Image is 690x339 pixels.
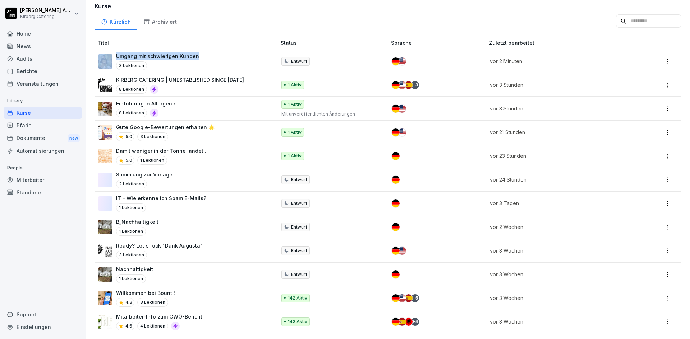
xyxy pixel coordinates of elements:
[98,267,112,282] img: u3v3eqhkuuud6np3p74ep1u4.png
[116,203,146,212] p: 1 Lektionen
[4,174,82,186] div: Mitarbeiter
[291,224,307,230] p: Entwurf
[490,152,624,160] p: vor 23 Stunden
[137,322,168,330] p: 4 Lektionen
[95,12,137,30] a: Kürzlich
[4,308,82,321] div: Support
[392,57,400,65] img: de.svg
[392,223,400,231] img: de.svg
[116,147,208,155] p: Damit weniger in der Tonne landet...
[392,318,400,326] img: de.svg
[411,294,419,302] div: + 5
[405,294,413,302] img: es.svg
[281,111,379,117] p: Mit unveröffentlichten Änderungen
[98,78,112,92] img: i46egdugay6yxji09ovw546p.png
[98,102,112,116] img: dxikevl05c274fqjcx4fmktu.png
[4,77,82,90] a: Veranstaltungen
[116,123,215,131] p: Gute Google-Bewertungen erhalten 🌟
[125,157,132,164] p: 5.0
[116,242,203,249] p: Ready? Let´s rock "Dank Augusta"
[68,134,80,142] div: New
[392,81,400,89] img: de.svg
[490,270,624,278] p: vor 3 Wochen
[98,244,112,258] img: gkdm3ptpht20x3z55lxtzsov.png
[4,27,82,40] a: Home
[490,294,624,302] p: vor 3 Wochen
[116,313,202,320] p: Mitarbeiter-Info zum GWÖ-Bericht
[291,58,307,65] p: Entwurf
[4,132,82,145] div: Dokumente
[4,52,82,65] a: Audits
[405,318,413,326] img: al.svg
[392,128,400,136] img: de.svg
[4,107,82,119] div: Kurse
[4,40,82,52] a: News
[116,52,199,60] p: Umgang mit schwierigen Kunden
[137,156,167,165] p: 1 Lektionen
[288,82,302,88] p: 1 Aktiv
[490,57,624,65] p: vor 2 Minuten
[116,180,147,188] p: 2 Lektionen
[281,39,388,47] p: Status
[98,291,112,305] img: xh3bnih80d1pxcetv9zsuevg.png
[291,271,307,278] p: Entwurf
[398,294,406,302] img: us.svg
[95,2,681,10] h3: Kurse
[125,323,132,329] p: 4.6
[137,12,183,30] div: Archiviert
[392,176,400,184] img: de.svg
[392,152,400,160] img: de.svg
[116,109,147,117] p: 8 Lektionen
[98,125,112,140] img: iwscqm9zjbdjlq9atufjsuwv.png
[4,162,82,174] p: People
[116,85,147,94] p: 8 Lektionen
[398,81,406,89] img: us.svg
[20,14,73,19] p: Kirberg Catering
[125,299,132,306] p: 4.3
[288,319,307,325] p: 142 Aktiv
[288,153,302,159] p: 1 Aktiv
[116,194,206,202] p: IT - Wie erkenne ich Spam E-Mails?
[116,218,158,226] p: B_Nachhaltigkeit
[4,119,82,132] a: Pfade
[490,247,624,254] p: vor 3 Wochen
[291,176,307,183] p: Entwurf
[411,318,419,326] div: + 4
[116,274,146,283] p: 1 Lektionen
[490,199,624,207] p: vor 3 Tagen
[4,132,82,145] a: DokumenteNew
[288,295,307,301] p: 142 Aktiv
[4,65,82,77] a: Berichte
[4,186,82,199] a: Standorte
[392,105,400,113] img: de.svg
[392,270,400,278] img: de.svg
[392,199,400,207] img: de.svg
[4,145,82,157] a: Automatisierungen
[116,171,172,178] p: Sammlung zur Vorlage
[490,223,624,231] p: vor 2 Wochen
[398,318,406,326] img: es.svg
[4,95,82,107] p: Library
[137,298,168,307] p: 3 Lektionen
[392,247,400,255] img: de.svg
[490,128,624,136] p: vor 21 Stunden
[291,200,307,207] p: Entwurf
[405,81,413,89] img: es.svg
[116,227,146,236] p: 1 Lektionen
[98,220,112,234] img: u3v3eqhkuuud6np3p74ep1u4.png
[98,54,112,69] img: ibmq16c03v2u1873hyb2ubud.png
[490,176,624,183] p: vor 24 Stunden
[4,321,82,333] a: Einstellungen
[291,248,307,254] p: Entwurf
[392,294,400,302] img: de.svg
[116,265,153,273] p: Nachhaltigkeit
[490,105,624,112] p: vor 3 Stunden
[116,61,147,70] p: 3 Lektionen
